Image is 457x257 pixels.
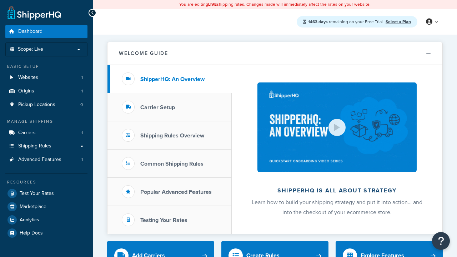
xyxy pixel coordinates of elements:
[5,213,87,226] a: Analytics
[308,19,328,25] strong: 1463 days
[386,19,411,25] a: Select a Plan
[18,143,51,149] span: Shipping Rules
[257,82,417,172] img: ShipperHQ is all about strategy
[119,51,168,56] h2: Welcome Guide
[18,88,34,94] span: Origins
[5,64,87,70] div: Basic Setup
[140,104,175,111] h3: Carrier Setup
[140,189,212,195] h3: Popular Advanced Features
[5,71,87,84] a: Websites1
[81,157,83,163] span: 1
[208,1,217,7] b: LIVE
[140,217,187,223] h3: Testing Your Rates
[5,187,87,200] a: Test Your Rates
[140,132,204,139] h3: Shipping Rules Overview
[107,42,442,65] button: Welcome Guide
[140,76,205,82] h3: ShipperHQ: An Overview
[5,200,87,213] a: Marketplace
[5,140,87,153] a: Shipping Rules
[5,98,87,111] a: Pickup Locations0
[251,187,423,194] h2: ShipperHQ is all about strategy
[5,227,87,240] a: Help Docs
[5,179,87,185] div: Resources
[18,130,36,136] span: Carriers
[432,232,450,250] button: Open Resource Center
[18,75,38,81] span: Websites
[5,119,87,125] div: Manage Shipping
[81,88,83,94] span: 1
[20,191,54,197] span: Test Your Rates
[5,153,87,166] li: Advanced Features
[5,85,87,98] a: Origins1
[81,75,83,81] span: 1
[5,126,87,140] li: Carriers
[20,204,46,210] span: Marketplace
[140,161,204,167] h3: Common Shipping Rules
[308,19,384,25] span: remaining on your Free Trial
[5,126,87,140] a: Carriers1
[252,198,422,216] span: Learn how to build your shipping strategy and put it into action… and into the checkout of your e...
[5,153,87,166] a: Advanced Features1
[5,71,87,84] li: Websites
[20,230,43,236] span: Help Docs
[5,85,87,98] li: Origins
[80,102,83,108] span: 0
[18,46,43,52] span: Scope: Live
[81,130,83,136] span: 1
[18,29,42,35] span: Dashboard
[5,25,87,38] a: Dashboard
[18,157,61,163] span: Advanced Features
[5,98,87,111] li: Pickup Locations
[18,102,55,108] span: Pickup Locations
[20,217,39,223] span: Analytics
